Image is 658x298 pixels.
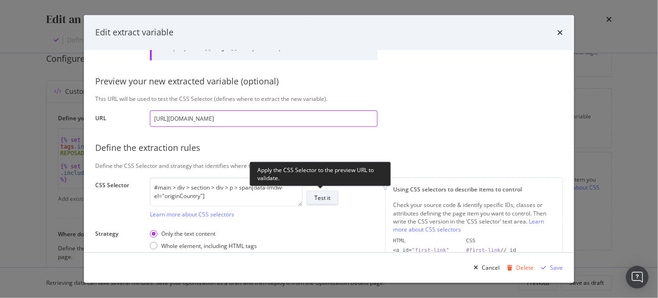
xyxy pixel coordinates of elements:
[466,247,555,254] div: // id
[393,217,544,233] a: Learn more about CSS selectors
[150,110,378,127] input: https://www.example.com
[393,185,555,193] div: Using CSS selectors to describe items to control
[537,260,563,275] button: Save
[95,142,563,154] div: Define the extraction rules
[306,190,338,206] button: Test it
[95,75,563,88] div: Preview your new extracted variable (optional)
[249,162,391,186] div: Apply the CSS Selector to the preview URL to validate.
[626,266,649,289] div: Open Intercom Messenger
[466,247,501,253] div: #first-link
[161,242,257,250] div: Whole element, including HTML tags
[161,230,215,238] div: Only the text content
[150,177,303,207] textarea: #main > div > section > div > p > span[data-lmdw-el="originCountry"]
[95,26,173,39] div: Edit extract variable
[95,95,563,103] div: This URL will be used to test the CSS Selector (defines where to extract the new variable).
[412,247,449,253] div: "first-link"
[393,237,459,245] div: HTML
[95,114,142,124] label: URL
[150,230,257,238] div: Only the text content
[550,264,563,272] div: Save
[95,181,142,216] label: CSS Selector
[84,15,574,283] div: modal
[470,260,500,275] button: Cancel
[393,247,459,254] div: <a id=
[557,26,563,39] div: times
[95,230,142,263] label: Strategy
[150,242,257,250] div: Whole element, including HTML tags
[466,237,555,245] div: CSS
[482,264,500,272] div: Cancel
[150,210,234,218] a: Learn more about CSS selectors
[314,194,330,202] div: Test it
[95,162,563,170] div: Define the CSS Selector and strategy that identifies where to extract the variable from your page.
[503,260,534,275] button: Delete
[516,264,534,272] div: Delete
[393,201,555,233] div: Check your source code & identify specific IDs, classes or attributes defining the page item you ...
